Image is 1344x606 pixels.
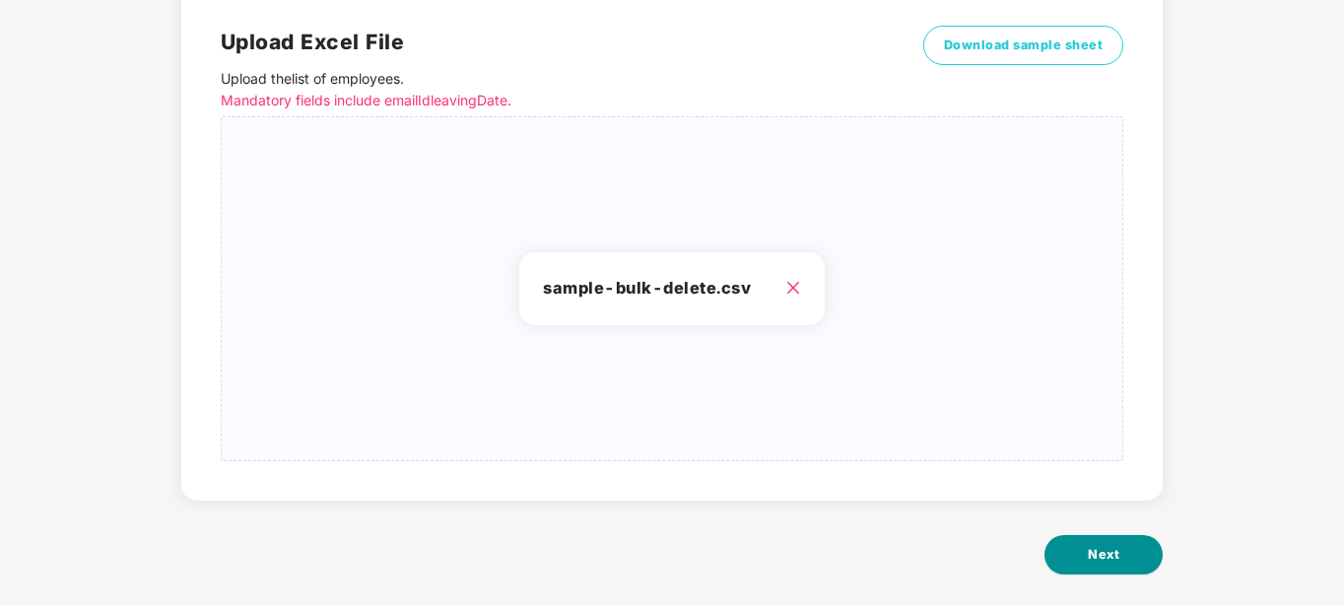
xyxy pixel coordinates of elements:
[1044,535,1163,574] button: Next
[923,26,1124,65] button: Download sample sheet
[221,90,898,111] p: Mandatory fields include emailId leavingDate.
[944,35,1104,55] span: Download sample sheet
[222,117,1122,460] span: sample-bulk-delete.csv close
[1088,545,1119,565] span: Next
[221,68,898,111] p: Upload the list of employees .
[221,26,898,58] h2: Upload Excel File
[543,276,801,302] h3: sample-bulk-delete.csv
[785,280,801,296] span: close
